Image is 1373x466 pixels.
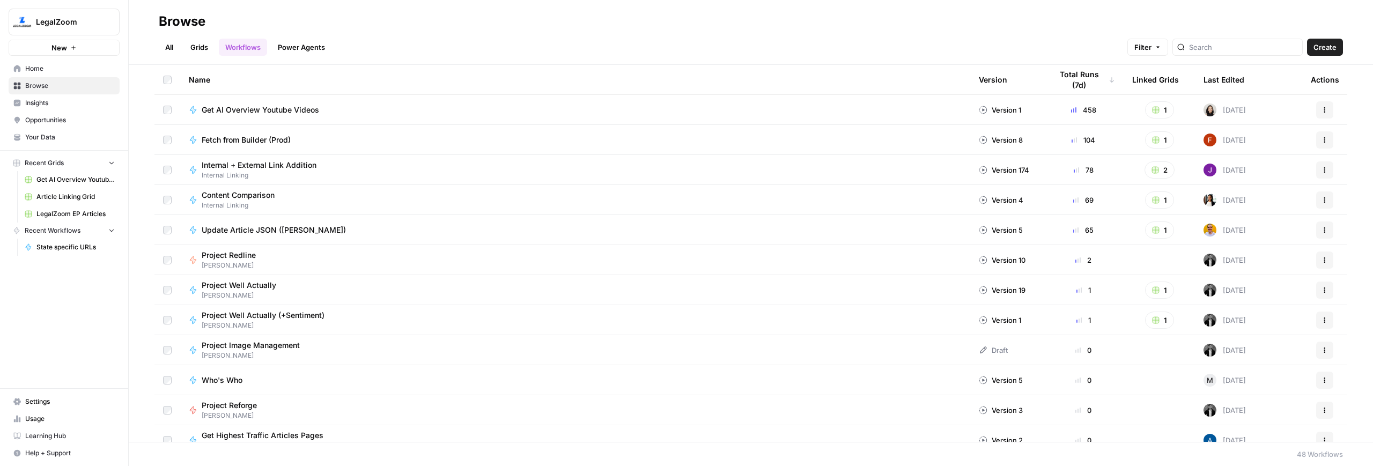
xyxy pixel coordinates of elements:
span: Project Redline [202,250,256,261]
a: All [159,39,180,56]
span: Browse [25,81,115,91]
span: Update Article JSON ([PERSON_NAME]) [202,225,346,235]
a: Insights [9,94,120,112]
button: 1 [1145,282,1174,299]
span: Opportunities [25,115,115,125]
span: Recent Grids [25,158,64,168]
img: xqjo96fmx1yk2e67jao8cdkou4un [1204,194,1216,206]
div: Version 8 [979,135,1023,145]
div: 0 [1052,345,1115,356]
div: 69 [1052,195,1115,205]
a: Project Well Actually[PERSON_NAME] [189,280,962,300]
div: 0 [1052,435,1115,446]
span: Internal Linking [202,441,332,450]
a: Home [9,60,120,77]
button: Filter [1127,39,1168,56]
div: 48 Workflows [1297,449,1343,460]
a: Grids [184,39,215,56]
a: Internal + External Link AdditionInternal Linking [189,160,962,180]
div: Version 5 [979,375,1023,386]
div: 65 [1052,225,1115,235]
div: Version 3 [979,405,1023,416]
a: Article Linking Grid [20,188,120,205]
img: nj1ssy6o3lyd6ijko0eoja4aphzn [1204,164,1216,176]
a: State specific URLs [20,239,120,256]
img: t5ef5oef8zpw1w4g2xghobes91mw [1204,103,1216,116]
button: 1 [1145,191,1174,209]
span: Create [1313,42,1337,53]
button: Help + Support [9,445,120,462]
a: Project Redline[PERSON_NAME] [189,250,962,270]
input: Search [1189,42,1298,53]
a: Settings [9,393,120,410]
img: agqtm212c27aeosmjiqx3wzecrl1 [1204,404,1216,417]
img: agqtm212c27aeosmjiqx3wzecrl1 [1204,314,1216,327]
img: he81ibor8lsei4p3qvg4ugbvimgp [1204,434,1216,447]
div: [DATE] [1204,344,1246,357]
span: Get AI Overview Youtube Videos [202,105,319,115]
div: 1 [1052,285,1115,295]
span: Internal Linking [202,201,283,210]
button: Workspace: LegalZoom [9,9,120,35]
div: [DATE] [1204,103,1246,116]
span: Usage [25,414,115,424]
span: Get AI Overview Youtube Videos Grid [36,175,115,184]
div: [DATE] [1204,194,1246,206]
span: Internal Linking [202,171,325,180]
a: Fetch from Builder (Prod) [189,135,962,145]
span: LegalZoom EP Articles [36,209,115,219]
span: Fetch from Builder (Prod) [202,135,291,145]
div: [DATE] [1204,314,1246,327]
div: [DATE] [1204,164,1246,176]
a: Get AI Overview Youtube Videos Grid [20,171,120,188]
a: Content ComparisonInternal Linking [189,190,962,210]
img: mtm3mwwjid4nvhapkft0keo1ean8 [1204,224,1216,236]
div: 0 [1052,375,1115,386]
div: [DATE] [1204,224,1246,236]
div: Version 1 [979,105,1021,115]
a: Get AI Overview Youtube Videos [189,105,962,115]
div: [DATE] [1204,404,1246,417]
div: Name [189,65,962,94]
div: Browse [159,13,205,30]
span: [PERSON_NAME] [202,351,308,360]
span: Project Well Actually [202,280,276,291]
div: Version [979,65,1007,94]
a: LegalZoom EP Articles [20,205,120,223]
a: Project Reforge[PERSON_NAME] [189,400,962,420]
span: [PERSON_NAME] [202,261,264,270]
button: Create [1307,39,1343,56]
div: Version 4 [979,195,1023,205]
span: [PERSON_NAME] [202,291,285,300]
span: [PERSON_NAME] [202,321,333,330]
span: Project Image Management [202,340,300,351]
div: Actions [1311,65,1339,94]
a: Power Agents [271,39,331,56]
div: [DATE] [1204,284,1246,297]
span: Learning Hub [25,431,115,441]
span: Content Comparison [202,190,275,201]
span: LegalZoom [36,17,101,27]
span: Project Well Actually (+Sentiment) [202,310,324,321]
button: New [9,40,120,56]
a: Browse [9,77,120,94]
div: 0 [1052,405,1115,416]
span: Filter [1134,42,1151,53]
a: Update Article JSON ([PERSON_NAME]) [189,225,962,235]
img: agqtm212c27aeosmjiqx3wzecrl1 [1204,344,1216,357]
span: Internal + External Link Addition [202,160,316,171]
div: [DATE] [1204,434,1246,447]
a: Project Image Management[PERSON_NAME] [189,340,962,360]
a: Who's Who [189,375,962,386]
span: Your Data [25,132,115,142]
span: Get Highest Traffic Articles Pages [202,430,323,441]
div: Version 1 [979,315,1021,326]
div: Total Runs (7d) [1052,65,1115,94]
a: Learning Hub [9,427,120,445]
span: Project Reforge [202,400,257,411]
div: 2 [1052,255,1115,265]
span: New [51,42,67,53]
span: Help + Support [25,448,115,458]
div: 104 [1052,135,1115,145]
a: Usage [9,410,120,427]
